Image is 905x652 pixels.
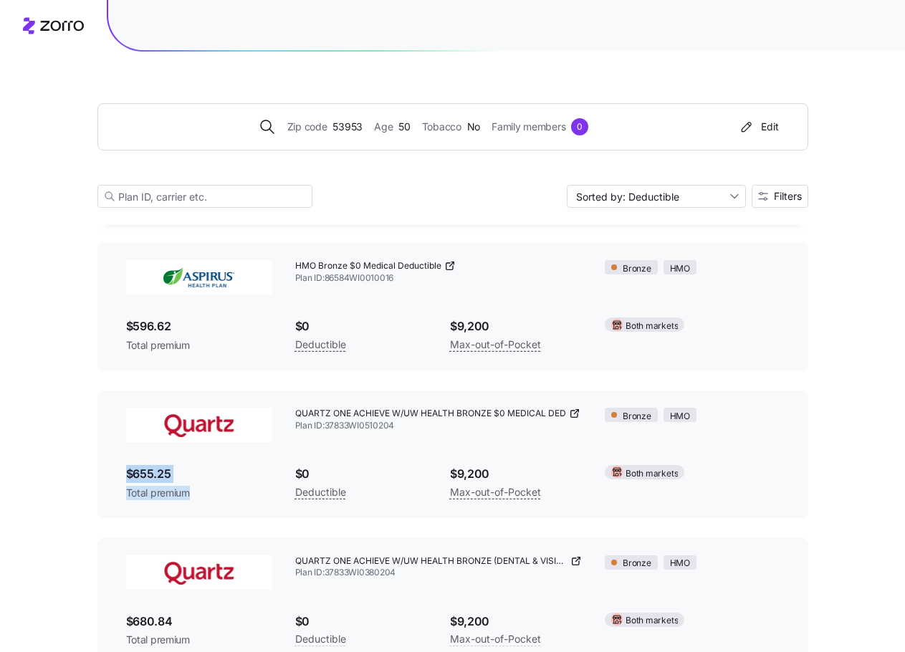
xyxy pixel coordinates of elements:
span: $655.25 [126,465,272,483]
span: Deductible [295,631,346,648]
span: Bronze [623,262,651,276]
span: Total premium [126,338,272,353]
span: $0 [295,465,427,483]
button: Edit [732,115,785,138]
span: QUARTZ ONE ACHIEVE W/UW HEALTH BRONZE (DENTAL & VISION) $0 MEDICAL DED [295,555,568,567]
span: Total premium [126,486,272,500]
img: Quartz [126,555,272,590]
span: HMO Bronze $0 Medical Deductible [295,260,441,272]
span: Both markets [626,467,678,481]
span: Bronze [623,557,651,570]
span: 53953 [332,119,363,135]
span: $0 [295,613,427,631]
span: $596.62 [126,317,272,335]
div: 0 [571,118,588,135]
span: Tobacco [422,119,461,135]
span: Age [374,119,393,135]
input: Sort by [567,185,746,208]
span: Deductible [295,484,346,501]
span: Plan ID: 37833WI0510204 [295,420,583,432]
span: Max-out-of-Pocket [450,336,541,353]
span: Family members [492,119,565,135]
span: $9,200 [450,465,582,483]
span: Deductible [295,336,346,353]
span: $0 [295,317,427,335]
span: Both markets [626,614,678,628]
span: QUARTZ ONE ACHIEVE W/UW HEALTH BRONZE $0 MEDICAL DED [295,408,566,420]
span: 50 [398,119,410,135]
div: Edit [738,120,779,134]
span: No [467,119,480,135]
span: HMO [670,262,690,276]
span: Filters [774,191,802,201]
span: $9,200 [450,613,582,631]
span: Zip code [287,119,327,135]
span: Both markets [626,320,678,333]
span: Max-out-of-Pocket [450,631,541,648]
span: Plan ID: 37833WI0380204 [295,567,583,579]
span: HMO [670,410,690,423]
span: Total premium [126,633,272,647]
span: Bronze [623,410,651,423]
input: Plan ID, carrier etc. [97,185,312,208]
img: Quartz [126,408,272,442]
span: $680.84 [126,613,272,631]
span: $9,200 [450,317,582,335]
span: Max-out-of-Pocket [450,484,541,501]
span: Plan ID: 86584WI0010016 [295,272,583,284]
img: Aspirus Health Plan [126,260,272,294]
button: Filters [752,185,808,208]
span: HMO [670,557,690,570]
